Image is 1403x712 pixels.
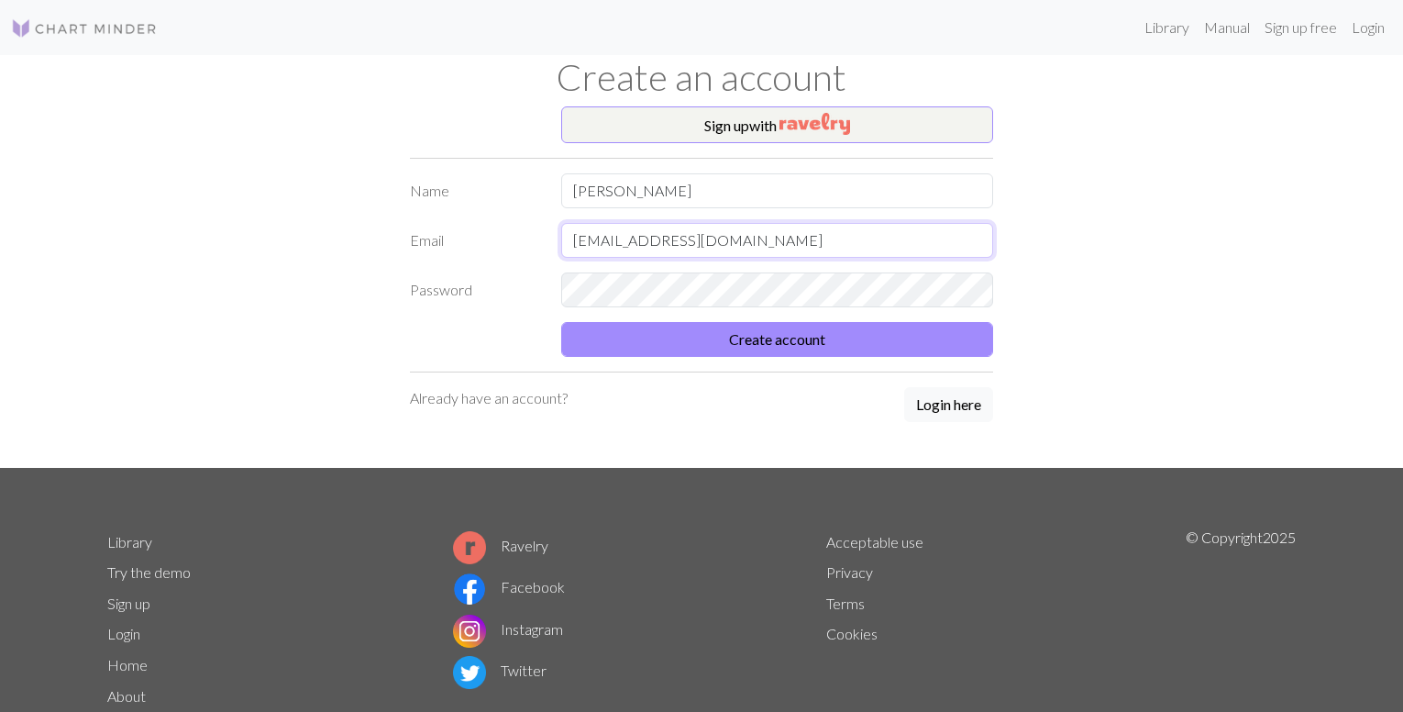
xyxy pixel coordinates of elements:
a: Ravelry [453,537,548,554]
a: Terms [826,595,865,612]
a: Twitter [453,662,547,679]
a: Privacy [826,563,873,581]
img: Logo [11,17,158,39]
a: Login [1344,9,1392,46]
img: Ravelry [779,113,850,135]
p: © Copyright 2025 [1186,527,1296,712]
a: Library [1137,9,1197,46]
a: Acceptable use [826,533,923,551]
a: Cookies [826,625,878,642]
label: Email [399,223,550,258]
a: Library [107,533,152,551]
a: About [107,687,146,705]
a: Login [107,625,140,642]
button: Sign upwith [561,106,993,143]
img: Twitter logo [453,656,486,689]
a: Sign up free [1257,9,1344,46]
button: Create account [561,322,993,357]
h1: Create an account [96,55,1307,99]
label: Password [399,273,550,307]
img: Facebook logo [453,573,486,606]
img: Ravelry logo [453,531,486,564]
label: Name [399,173,550,208]
p: Already have an account? [410,387,568,409]
a: Manual [1197,9,1257,46]
img: Instagram logo [453,615,486,648]
button: Login here [904,387,993,422]
a: Try the demo [107,563,191,581]
a: Login here [904,387,993,424]
a: Instagram [453,620,563,638]
a: Home [107,656,148,673]
a: Sign up [107,595,150,612]
a: Facebook [453,578,565,595]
